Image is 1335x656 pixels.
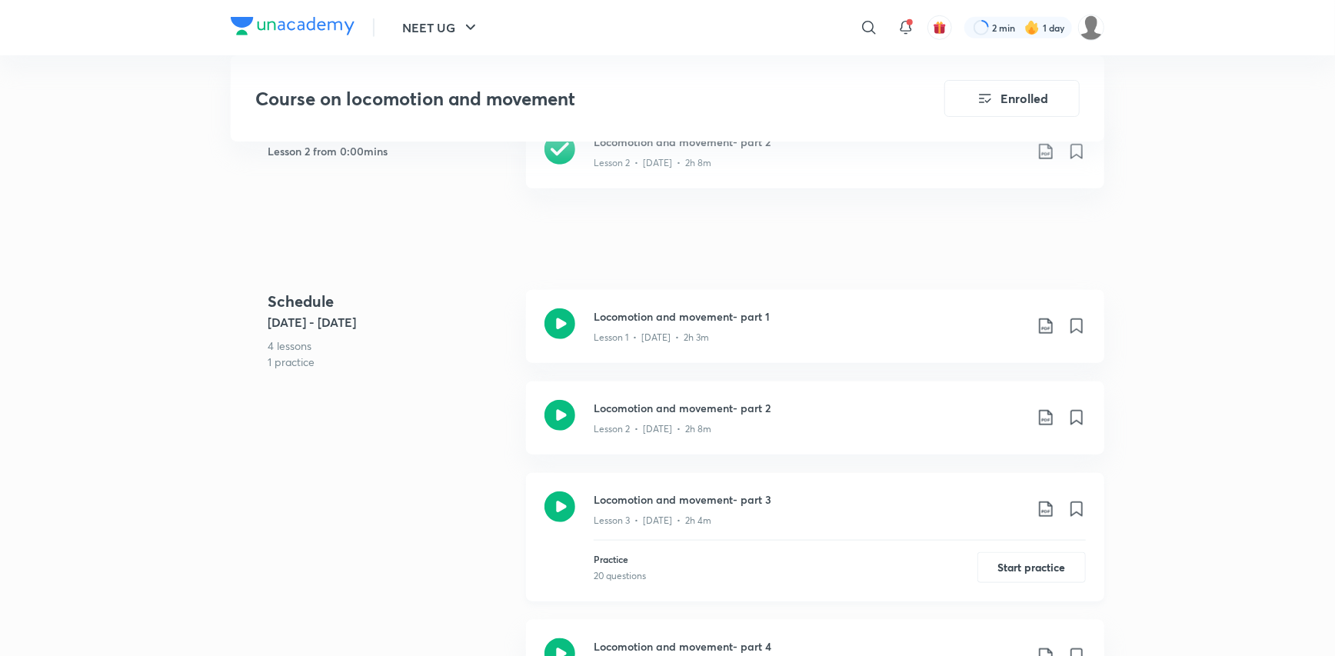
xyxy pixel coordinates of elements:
[594,422,711,436] p: Lesson 2 • [DATE] • 2h 8m
[594,331,709,345] p: Lesson 1 • [DATE] • 2h 3m
[231,17,355,39] a: Company Logo
[526,115,1104,207] a: Locomotion and movement- part 2Lesson 2 • [DATE] • 2h 8m
[594,569,646,583] div: 20 questions
[594,552,646,566] p: Practice
[268,354,514,370] p: 1 practice
[594,491,1024,508] h3: Locomotion and movement- part 3
[927,15,952,40] button: avatar
[255,88,857,110] h3: Course on locomotion and movement
[594,400,1024,416] h3: Locomotion and movement- part 2
[268,338,514,354] p: 4 lessons
[594,308,1024,325] h3: Locomotion and movement- part 1
[594,156,711,170] p: Lesson 2 • [DATE] • 2h 8m
[526,381,1104,473] a: Locomotion and movement- part 2Lesson 2 • [DATE] • 2h 8m
[268,290,514,313] h4: Schedule
[1024,20,1040,35] img: streak
[977,552,1086,583] button: Start practice
[393,12,489,43] button: NEET UG
[944,80,1080,117] button: Enrolled
[1078,15,1104,41] img: Sakshi
[594,134,1024,150] h3: Locomotion and movement- part 2
[268,143,514,159] h5: Lesson 2 from 0:00mins
[268,313,514,331] h5: [DATE] - [DATE]
[526,473,1104,620] a: Locomotion and movement- part 3Lesson 3 • [DATE] • 2h 4mPractice20 questionsStart practice
[231,17,355,35] img: Company Logo
[594,638,1024,654] h3: Locomotion and movement- part 4
[594,514,711,528] p: Lesson 3 • [DATE] • 2h 4m
[933,21,947,35] img: avatar
[526,290,1104,381] a: Locomotion and movement- part 1Lesson 1 • [DATE] • 2h 3m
